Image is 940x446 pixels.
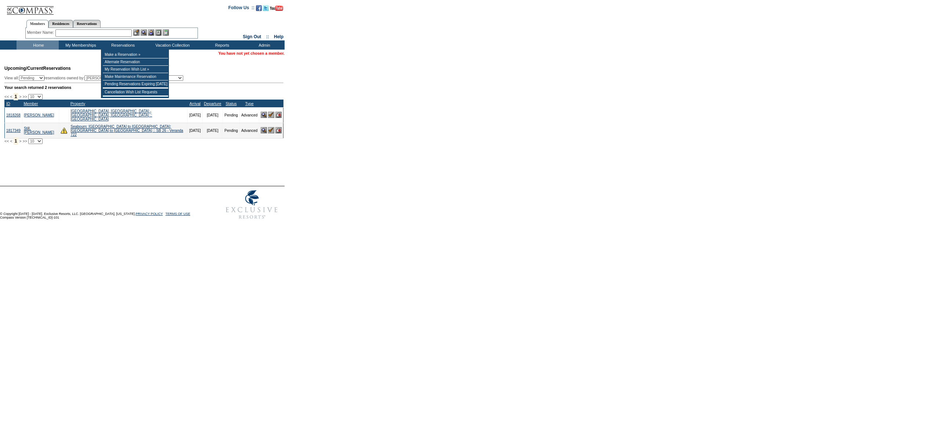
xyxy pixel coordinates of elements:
[4,66,43,71] span: Upcoming/Current
[166,212,191,216] a: TERMS OF USE
[266,34,269,39] span: ::
[48,20,73,28] a: Residences
[135,212,163,216] a: PRIVACY POLICY
[243,34,261,39] a: Sign Out
[261,112,267,118] img: View Reservation
[218,51,285,55] span: You have not yet chosen a member.
[275,127,282,133] img: Cancel Reservation
[103,51,168,58] td: Make a Reservation »
[4,85,283,90] div: Your search returned 2 reservations
[163,29,169,36] img: b_calculator.gif
[4,94,9,99] span: <<
[59,40,101,50] td: My Memberships
[263,5,269,11] img: Follow us on Twitter
[148,29,154,36] img: Impersonate
[23,101,38,106] a: Member
[274,34,283,39] a: Help
[73,20,101,28] a: Reservations
[10,139,12,143] span: <
[14,93,18,100] span: 1
[268,127,274,133] img: Confirm Reservation
[6,101,10,106] a: ID
[143,40,200,50] td: Vacation Collection
[141,29,147,36] img: View
[6,113,21,117] a: 1818268
[261,127,267,133] img: View Reservation
[223,123,240,138] td: Pending
[268,112,274,118] img: Confirm Reservation
[228,4,254,13] td: Follow Us ::
[103,89,168,96] td: Cancellation Wish List Requests
[4,66,71,71] span: Reservations
[245,101,254,106] a: Type
[263,7,269,12] a: Follow us on Twitter
[70,125,183,137] a: Seabourn: [GEOGRAPHIC_DATA] to [GEOGRAPHIC_DATA]: [GEOGRAPHIC_DATA] to [GEOGRAPHIC_DATA] :: SB 26...
[19,94,21,99] span: >
[27,29,55,36] div: Member Name:
[202,123,223,138] td: [DATE]
[22,94,27,99] span: >>
[256,5,262,11] img: Become our fan on Facebook
[225,101,236,106] a: Status
[275,112,282,118] img: Cancel Reservation
[19,139,21,143] span: >
[103,80,168,88] td: Pending Reservations Expiring [DATE]
[202,107,223,123] td: [DATE]
[155,29,162,36] img: Reservations
[26,20,49,28] a: Members
[223,107,240,123] td: Pending
[101,40,143,50] td: Reservations
[24,126,54,134] a: Still, [PERSON_NAME]
[70,101,85,106] a: Property
[133,29,140,36] img: b_edit.gif
[270,6,283,11] img: Subscribe to our YouTube Channel
[70,109,152,121] a: [GEOGRAPHIC_DATA], [GEOGRAPHIC_DATA] - [GEOGRAPHIC_DATA], [GEOGRAPHIC_DATA] :: [GEOGRAPHIC_DATA]
[188,107,202,123] td: [DATE]
[4,75,187,81] div: View all: reservations owned by:
[204,101,221,106] a: Departure
[219,186,285,223] img: Exclusive Resorts
[188,123,202,138] td: [DATE]
[61,127,67,134] img: There are insufficient days and/or tokens to cover this reservation
[256,7,262,12] a: Become our fan on Facebook
[270,7,283,12] a: Subscribe to our YouTube Channel
[14,137,18,145] span: 1
[17,40,59,50] td: Home
[103,58,168,66] td: Alternate Reservation
[239,123,259,138] td: Advanced
[4,139,9,143] span: <<
[189,101,200,106] a: Arrival
[242,40,285,50] td: Admin
[6,129,21,133] a: 1817349
[22,139,27,143] span: >>
[10,94,12,99] span: <
[103,66,168,73] td: My Reservation Wish List »
[200,40,242,50] td: Reports
[24,113,54,117] a: [PERSON_NAME]
[103,73,168,80] td: Make Maintenance Reservation
[239,107,259,123] td: Advanced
